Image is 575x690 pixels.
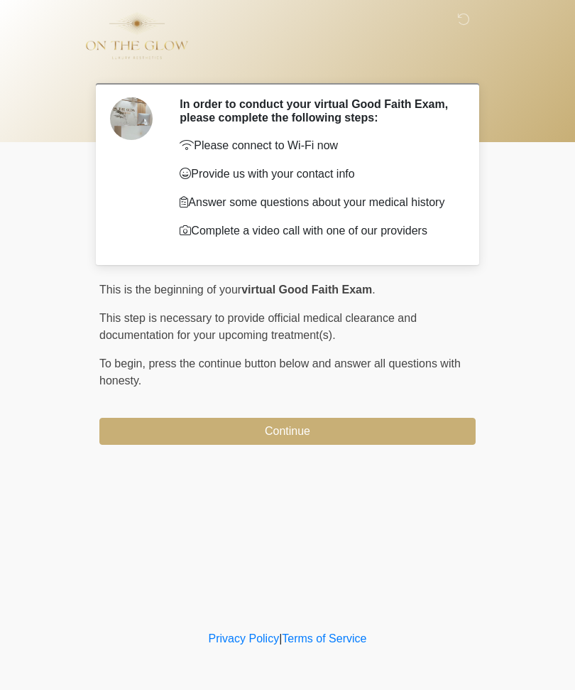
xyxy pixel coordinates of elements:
a: Terms of Service [282,632,366,645]
span: This step is necessary to provide official medical clearance and documentation for your upcoming ... [99,312,417,341]
a: Privacy Policy [209,632,280,645]
p: Complete a video call with one of our providers [180,222,454,239]
span: . [372,284,375,296]
img: On The Glow Logo [85,11,189,60]
p: Please connect to Wi-Fi now [180,137,454,154]
p: Answer some questions about your medical history [180,194,454,211]
span: This is the beginning of your [99,284,241,296]
p: Provide us with your contact info [180,166,454,183]
a: | [279,632,282,645]
button: Continue [99,418,476,445]
h2: In order to conduct your virtual Good Faith Exam, please complete the following steps: [180,97,454,124]
img: Agent Avatar [110,97,153,140]
span: press the continue button below and answer all questions with honesty. [99,357,461,387]
strong: virtual Good Faith Exam [241,284,372,296]
span: To begin, [99,357,148,370]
